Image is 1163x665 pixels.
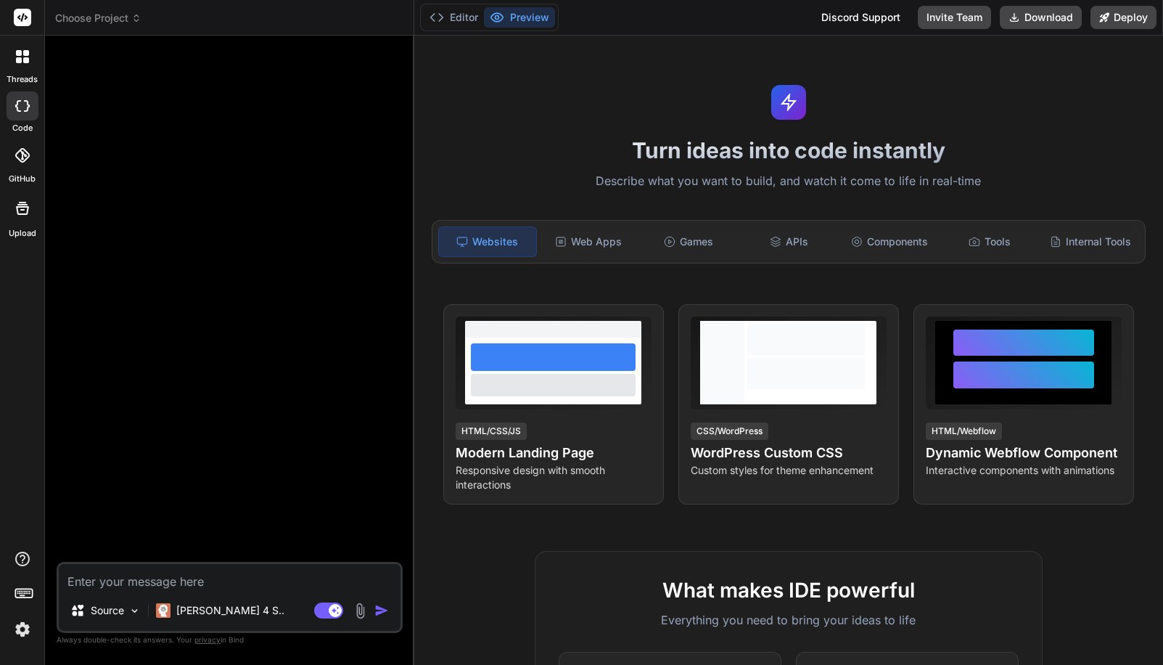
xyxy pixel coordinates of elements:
[55,11,141,25] span: Choose Project
[813,6,909,29] div: Discord Support
[374,603,389,618] img: icon
[484,7,555,28] button: Preview
[691,443,887,463] h4: WordPress Custom CSS
[941,227,1038,257] div: Tools
[57,633,403,647] p: Always double-check its answers. Your in Bind
[352,603,369,619] img: attachment
[456,423,527,440] div: HTML/CSS/JS
[1042,227,1139,257] div: Internal Tools
[7,73,38,86] label: threads
[438,227,537,257] div: Websites
[176,603,284,618] p: [PERSON_NAME] 4 S..
[926,463,1122,478] p: Interactive components with animations
[841,227,938,257] div: Components
[456,463,652,492] p: Responsive design with smooth interactions
[691,423,768,440] div: CSS/WordPress
[128,605,141,617] img: Pick Models
[1090,6,1156,29] button: Deploy
[741,227,838,257] div: APIs
[12,122,33,134] label: code
[91,603,124,618] p: Source
[9,173,36,185] label: GitHub
[9,227,36,240] label: Upload
[194,635,221,644] span: privacy
[559,611,1019,629] p: Everything you need to bring your ideas to life
[1000,6,1082,29] button: Download
[10,617,35,642] img: settings
[640,227,737,257] div: Games
[926,423,1002,440] div: HTML/Webflow
[424,7,484,28] button: Editor
[918,6,991,29] button: Invite Team
[559,575,1019,605] h2: What makes IDE powerful
[691,463,887,478] p: Custom styles for theme enhancement
[926,443,1122,463] h4: Dynamic Webflow Component
[456,443,652,463] h4: Modern Landing Page
[423,137,1154,163] h1: Turn ideas into code instantly
[540,227,637,257] div: Web Apps
[423,172,1154,191] p: Describe what you want to build, and watch it come to life in real-time
[156,603,170,618] img: Claude 4 Sonnet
